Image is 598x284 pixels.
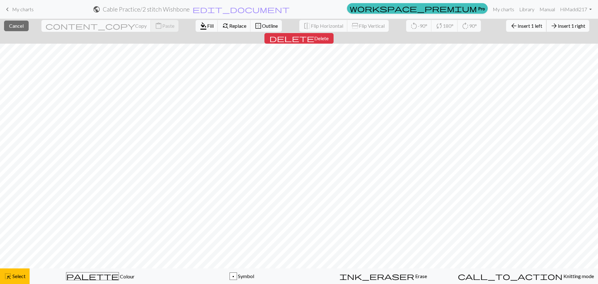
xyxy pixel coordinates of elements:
span: Copy [135,23,147,29]
button: Outline [250,20,282,32]
span: Cancel [9,23,24,29]
a: HiMaddi217 [558,3,594,16]
span: ink_eraser [339,272,414,281]
span: Outline [262,23,278,29]
span: call_to_action [458,272,562,281]
button: 180° [431,20,458,32]
span: format_color_fill [200,22,207,30]
span: Knitting mode [562,273,594,279]
span: Flip Horizontal [311,23,343,29]
span: rotate_right [462,22,469,30]
span: workspace_premium [350,4,477,13]
span: 180° [443,23,453,29]
span: edit_document [192,5,290,14]
span: Delete [314,35,329,41]
a: My charts [490,3,517,16]
span: Replace [229,23,246,29]
span: arrow_back [510,22,518,30]
div: p [230,273,237,280]
a: Library [517,3,537,16]
span: sync [435,22,443,30]
span: keyboard_arrow_left [4,5,11,14]
span: 90° [469,23,477,29]
button: Colour [30,268,171,284]
h2: Cable Practice / 2 stitch Wishbone [103,6,190,13]
button: Cancel [4,21,29,31]
span: border_outer [254,22,262,30]
span: highlight_alt [4,272,12,281]
span: Select [12,273,26,279]
span: delete [269,34,314,43]
span: My charts [12,6,34,12]
button: Fill [196,20,218,32]
a: Manual [537,3,558,16]
button: Flip Vertical [347,20,389,32]
span: arrow_forward [550,22,558,30]
span: flip [351,22,359,30]
span: content_copy [45,22,135,30]
span: palette [66,272,119,281]
span: Symbol [237,273,254,279]
button: Knitting mode [454,268,598,284]
span: Colour [119,273,135,279]
span: Erase [414,273,427,279]
button: Copy [41,20,151,32]
button: Delete [264,33,334,44]
button: p Symbol [171,268,312,284]
button: 90° [458,20,481,32]
span: Insert 1 left [518,23,542,29]
span: rotate_left [410,22,418,30]
span: public [93,5,100,14]
span: -90° [418,23,427,29]
span: Fill [207,23,214,29]
a: Pro [347,3,488,14]
span: Insert 1 right [558,23,585,29]
button: Insert 1 right [546,20,589,32]
span: find_replace [222,22,229,30]
button: Flip Horizontal [299,20,348,32]
button: -90° [406,20,432,32]
button: Insert 1 left [506,20,547,32]
span: flip [303,22,311,30]
button: Replace [218,20,251,32]
a: My charts [4,4,34,15]
span: Flip Vertical [359,23,385,29]
button: Erase [312,268,454,284]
